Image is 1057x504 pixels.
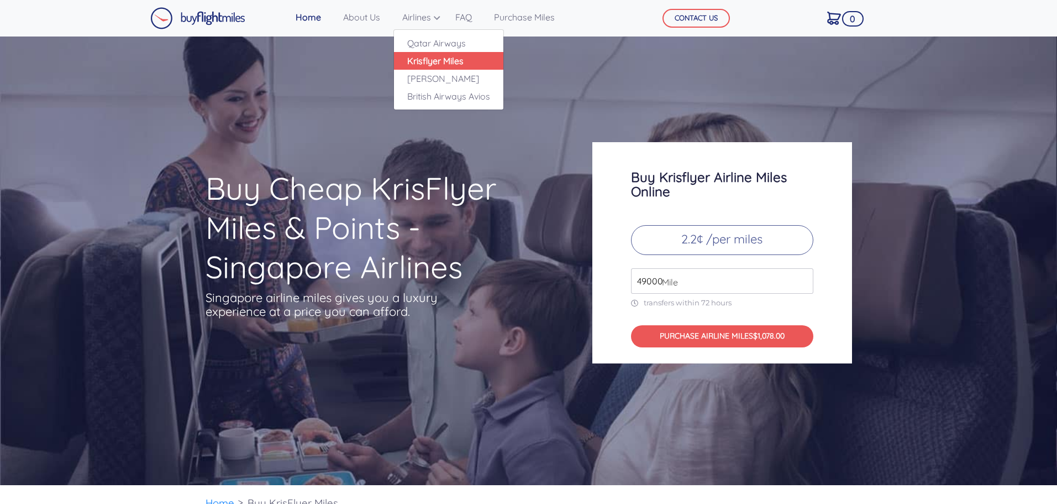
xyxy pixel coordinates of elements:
img: Cart [827,12,841,25]
div: Airlines [393,29,504,110]
a: About Us [339,6,385,28]
span: 0 [842,11,864,27]
a: Home [291,6,325,28]
img: Buy Flight Miles Logo [150,7,245,29]
span: $1,078.00 [753,331,785,341]
a: Qatar Airways [394,34,503,52]
p: Singapore airline miles gives you a luxury experience at a price you can afford. [206,291,454,319]
a: [PERSON_NAME] [394,70,503,87]
button: PURCHASE AIRLINE MILES$1,078.00 [631,325,813,348]
span: Mile [656,276,678,289]
p: 2.2¢ /per miles [631,225,813,255]
a: Krisflyer Miles [394,52,503,70]
h3: Buy Krisflyer Airline Miles Online [631,170,813,199]
a: Airlines [398,6,438,28]
a: Buy Flight Miles Logo [150,4,245,32]
p: transfers within 72 hours [631,298,813,308]
button: CONTACT US [662,9,730,28]
h1: Buy Cheap KrisFlyer Miles & Points - Singapore Airlines [206,169,549,287]
a: Purchase Miles [490,6,559,28]
a: British Airways Avios [394,87,503,105]
a: FAQ [451,6,476,28]
a: 0 [823,6,845,29]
